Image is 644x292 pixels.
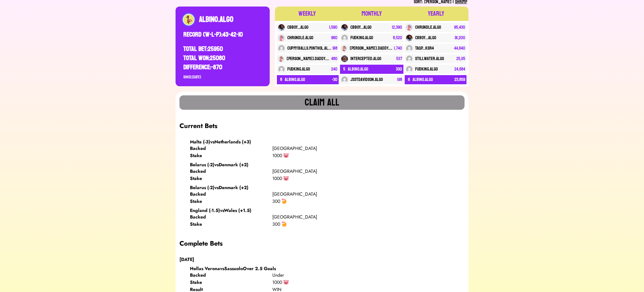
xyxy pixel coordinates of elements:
[454,76,465,83] div: 23,859
[393,35,402,41] div: 8,520
[415,45,434,52] div: TAQP...KSR4
[348,66,368,73] div: albino.algo
[283,176,289,181] img: 🐷
[396,56,402,62] div: 537
[190,221,272,227] div: Stake
[179,114,465,138] div: Current Bets
[456,56,465,62] div: 25,115
[190,207,465,214] div: England (-1.5) vs Wales (+1.5)
[362,9,382,18] div: MONTHLY
[272,279,282,285] div: 1000
[350,56,381,62] div: intercepted.algo
[343,66,345,73] div: 5
[190,265,465,272] div: Hellas Verona vs Sassuolo Over 2.5 Goals
[413,76,433,83] div: albino.algo
[272,198,280,204] div: 300
[179,256,465,263] div: [DATE]
[331,56,337,62] div: 480
[332,76,337,83] div: -30
[190,214,272,220] div: Backed
[350,45,392,52] div: [PERSON_NAME].daddy.algo
[272,175,282,182] div: 1000
[415,35,436,41] div: cbboy...algo
[190,175,272,182] div: Stake
[190,279,272,285] div: Stake
[287,24,308,31] div: cbboy...algo
[454,24,465,31] div: 95,430
[287,45,331,52] div: cupmyballs.minthol.algo
[392,24,402,31] div: 12,390
[455,35,465,41] div: 91,200
[397,76,402,83] div: 198
[183,74,262,80] div: Since: [DATE]
[332,45,337,52] div: 918
[331,66,337,73] div: 240
[454,45,465,52] div: 44,640
[190,272,272,278] div: Backed
[287,35,313,41] div: chrundle.algo
[415,24,441,31] div: chrundle.algo
[190,184,465,191] div: Belarus (-2) vs Denmark (+2)
[415,66,438,73] div: fudking.algo
[272,214,355,220] div: [GEOGRAPHIC_DATA]
[285,76,305,83] div: albino.algo
[190,191,272,197] div: Backed
[281,199,287,204] img: 🍤
[287,56,330,62] div: [PERSON_NAME].daddy.algo
[183,63,262,72] div: DIFFERENCE: -870
[183,44,262,54] div: TOTAL BET: 25950
[272,152,282,159] div: 1000
[199,14,262,25] div: ALBINO.ALGO
[396,66,402,73] div: 330
[272,145,355,152] div: [GEOGRAPHIC_DATA]
[415,56,444,62] div: stillwater.algo
[183,25,262,44] div: RECORD (W-L-P): 43 - 42 - 10
[190,198,272,204] div: Stake
[454,66,465,73] div: 24,684
[283,280,289,285] img: 🐷
[281,221,287,227] img: 🍤
[394,45,402,52] div: 1,740
[350,35,373,41] div: fudking.algo
[329,24,337,31] div: 1,590
[350,24,371,31] div: cbboy...algo
[280,76,282,83] div: 8
[298,9,316,18] div: WEEKLY
[287,66,310,73] div: fudking.algo
[272,272,355,278] div: Under
[183,54,262,63] div: TOTAL WON: 25080
[179,95,465,110] button: Claim all
[179,231,465,256] div: Complete Bets
[190,138,465,145] div: Malta (-3) vs Netherlands (+3)
[331,35,337,41] div: 960
[272,168,355,174] div: [GEOGRAPHIC_DATA]
[350,76,383,83] div: j33tdavidson.algo
[283,153,289,158] img: 🐷
[272,221,280,227] div: 300
[190,161,465,168] div: Belarus (-2) vs Denmark (+2)
[428,9,444,18] div: YEARLY
[408,76,410,83] div: 6
[190,145,272,152] div: Backed
[190,152,272,159] div: Stake
[272,191,355,197] div: [GEOGRAPHIC_DATA]
[190,168,272,174] div: Backed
